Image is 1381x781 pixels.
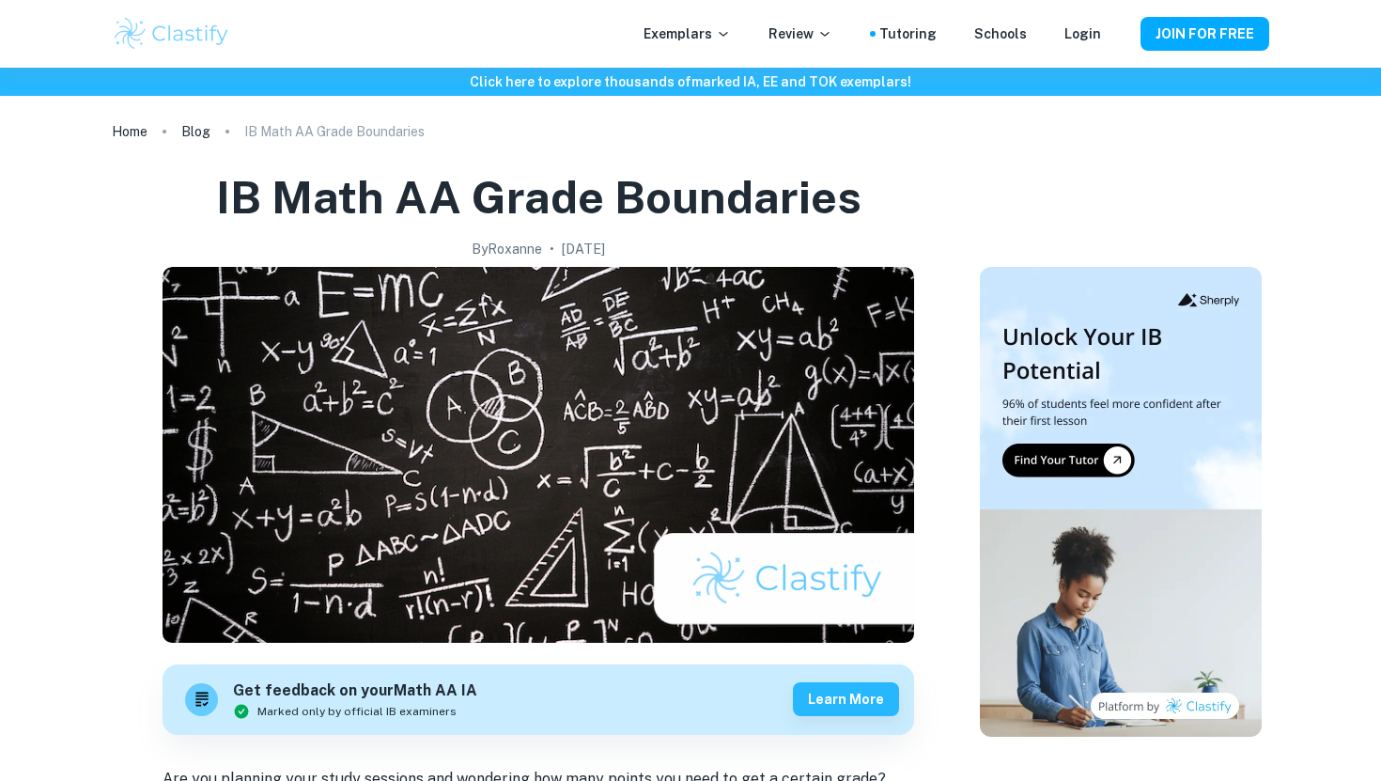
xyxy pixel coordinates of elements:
[550,239,554,259] p: •
[163,267,914,643] img: IB Math AA Grade Boundaries cover image
[980,267,1262,737] img: Thumbnail
[644,23,731,44] p: Exemplars
[4,71,1377,92] h6: Click here to explore thousands of marked IA, EE and TOK exemplars !
[472,239,542,259] h2: By Roxanne
[879,23,937,44] a: Tutoring
[216,167,861,227] h1: IB Math AA Grade Boundaries
[974,23,1027,44] a: Schools
[768,23,832,44] p: Review
[562,239,605,259] h2: [DATE]
[257,703,457,720] span: Marked only by official IB examiners
[1116,29,1125,39] button: Help and Feedback
[163,664,914,735] a: Get feedback on yourMath AA IAMarked only by official IB examinersLearn more
[1140,17,1269,51] button: JOIN FOR FREE
[112,118,147,145] a: Home
[793,682,899,716] button: Learn more
[244,121,425,142] p: IB Math AA Grade Boundaries
[233,679,477,703] h6: Get feedback on your Math AA IA
[1064,23,1101,44] a: Login
[181,118,210,145] a: Blog
[112,15,231,53] img: Clastify logo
